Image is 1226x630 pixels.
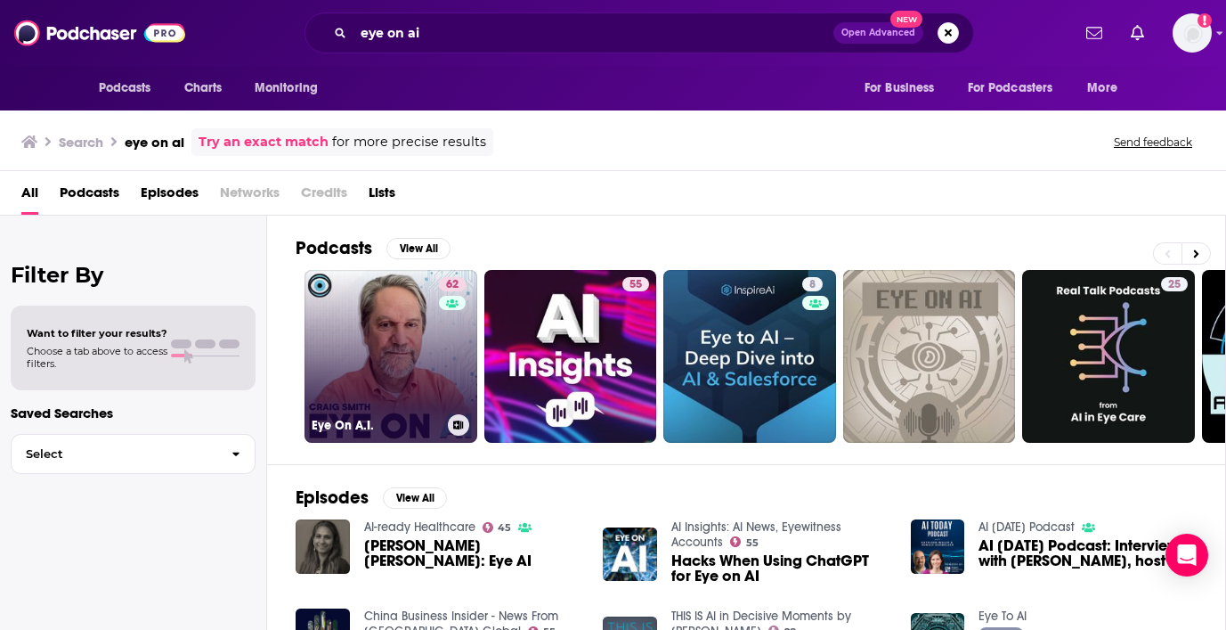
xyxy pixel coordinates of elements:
[125,134,184,151] h3: eye on ai
[968,76,1053,101] span: For Podcasters
[220,178,280,215] span: Networks
[386,238,451,259] button: View All
[629,276,642,294] span: 55
[1173,13,1212,53] img: User Profile
[911,520,965,574] img: AI Today Podcast: Interview with Craig Smith, host of Eye on AI podcast
[498,524,511,532] span: 45
[809,276,816,294] span: 8
[86,71,175,105] button: open menu
[978,609,1027,624] a: Eye To AI
[671,553,889,584] a: Hacks When Using ChatGPT for Eye on AI
[978,520,1075,535] a: AI Today Podcast
[1161,277,1188,291] a: 25
[865,76,935,101] span: For Business
[14,16,185,50] img: Podchaser - Follow, Share and Rate Podcasts
[1087,76,1117,101] span: More
[446,276,459,294] span: 62
[296,487,369,509] h2: Episodes
[890,11,922,28] span: New
[199,132,329,152] a: Try an exact match
[59,134,103,151] h3: Search
[802,277,823,291] a: 8
[60,178,119,215] a: Podcasts
[671,520,841,550] a: AI Insights: AI News, Eyewitness Accounts
[304,12,974,53] div: Search podcasts, credits, & more...
[1075,71,1140,105] button: open menu
[956,71,1079,105] button: open menu
[364,538,582,569] span: [PERSON_NAME] [PERSON_NAME]: Eye AI
[383,487,447,509] button: View All
[852,71,957,105] button: open menu
[184,76,223,101] span: Charts
[332,132,486,152] span: for more precise results
[1173,13,1212,53] button: Show profile menu
[21,178,38,215] a: All
[841,29,915,37] span: Open Advanced
[296,237,451,259] a: PodcastsView All
[173,71,233,105] a: Charts
[1124,18,1151,48] a: Show notifications dropdown
[833,22,923,44] button: Open AdvancedNew
[730,536,759,547] a: 55
[1173,13,1212,53] span: Logged in as addi44
[296,237,372,259] h2: Podcasts
[978,538,1197,569] span: AI [DATE] Podcast: Interview with [PERSON_NAME], host of Eye on AI podcast
[364,520,475,535] a: AI-ready Healthcare
[1022,270,1195,443] a: 25
[1079,18,1109,48] a: Show notifications dropdown
[603,528,657,582] img: Hacks When Using ChatGPT for Eye on AI
[27,345,167,370] span: Choose a tab above to access filters.
[364,538,582,569] a: Jayashree kalpathy Cramer: Eye AI
[312,418,441,433] h3: Eye On A.I.
[484,270,657,443] a: 55
[12,448,217,460] span: Select
[11,262,256,288] h2: Filter By
[746,539,759,547] span: 55
[255,76,318,101] span: Monitoring
[296,487,447,509] a: EpisodesView All
[1108,135,1198,150] button: Send feedback
[1168,276,1181,294] span: 25
[663,270,836,443] a: 8
[141,178,199,215] a: Episodes
[242,71,341,105] button: open menu
[439,277,466,291] a: 62
[353,19,833,47] input: Search podcasts, credits, & more...
[27,327,167,340] span: Want to filter your results?
[301,178,347,215] span: Credits
[99,76,151,101] span: Podcasts
[1198,13,1212,28] svg: Add a profile image
[978,538,1197,569] a: AI Today Podcast: Interview with Craig Smith, host of Eye on AI podcast
[1165,534,1208,577] div: Open Intercom Messenger
[296,520,350,574] img: Jayashree kalpathy Cramer: Eye AI
[369,178,395,215] a: Lists
[11,405,256,421] p: Saved Searches
[622,277,649,291] a: 55
[11,434,256,474] button: Select
[483,522,512,533] a: 45
[304,270,477,443] a: 62Eye On A.I.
